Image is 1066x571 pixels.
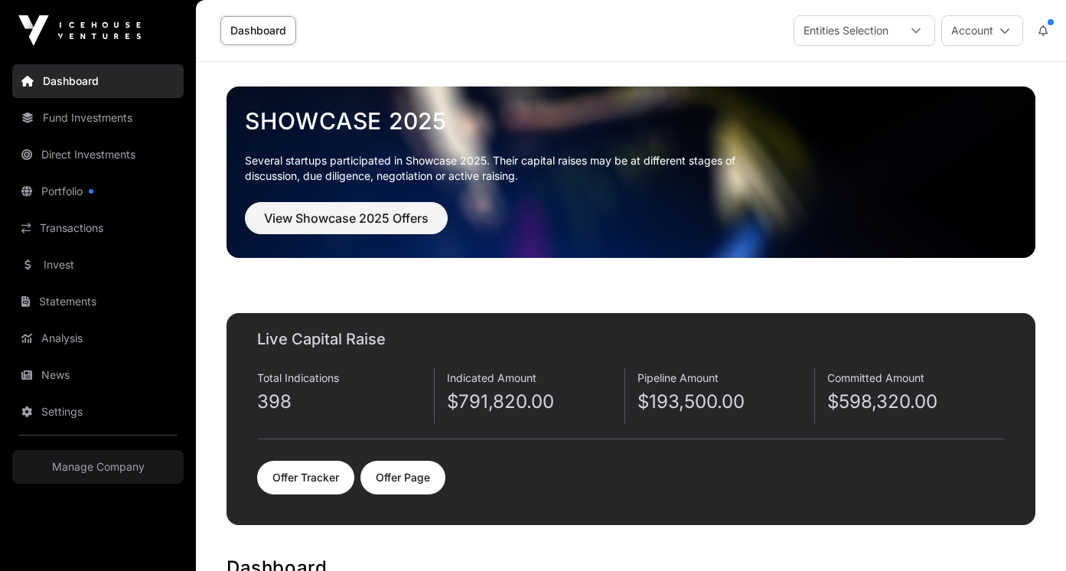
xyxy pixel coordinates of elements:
span: View Showcase 2025 Offers [264,209,429,227]
img: Icehouse Ventures Logo [18,15,141,46]
p: $598,320.00 [827,390,1005,414]
button: Account [941,15,1023,46]
a: View Showcase 2025 Offers [245,217,448,233]
a: Invest [12,248,184,282]
button: View Showcase 2025 Offers [245,202,448,234]
a: Offer Page [360,461,445,494]
span: Committed Amount [827,371,924,384]
a: Dashboard [12,64,184,98]
a: Statements [12,285,184,318]
p: 398 [257,390,434,414]
a: Dashboard [220,16,296,45]
p: Several startups participated in Showcase 2025. Their capital raises may be at different stages o... [245,153,759,184]
a: Fund Investments [12,101,184,135]
a: Manage Company [12,450,184,484]
a: Analysis [12,321,184,355]
a: Showcase 2025 [245,107,1017,135]
div: Entities Selection [794,16,898,45]
p: $791,820.00 [447,390,624,414]
a: Transactions [12,211,184,245]
span: Pipeline Amount [637,371,719,384]
a: Settings [12,395,184,429]
p: $193,500.00 [637,390,814,414]
a: Portfolio [12,175,184,208]
a: News [12,358,184,392]
span: Total Indications [257,371,339,384]
iframe: Chat Widget [989,498,1066,571]
h2: Live Capital Raise [257,328,1005,350]
span: Indicated Amount [447,371,536,384]
img: Showcase 2025 [227,86,1035,258]
a: Offer Tracker [257,461,354,494]
a: Direct Investments [12,138,184,171]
